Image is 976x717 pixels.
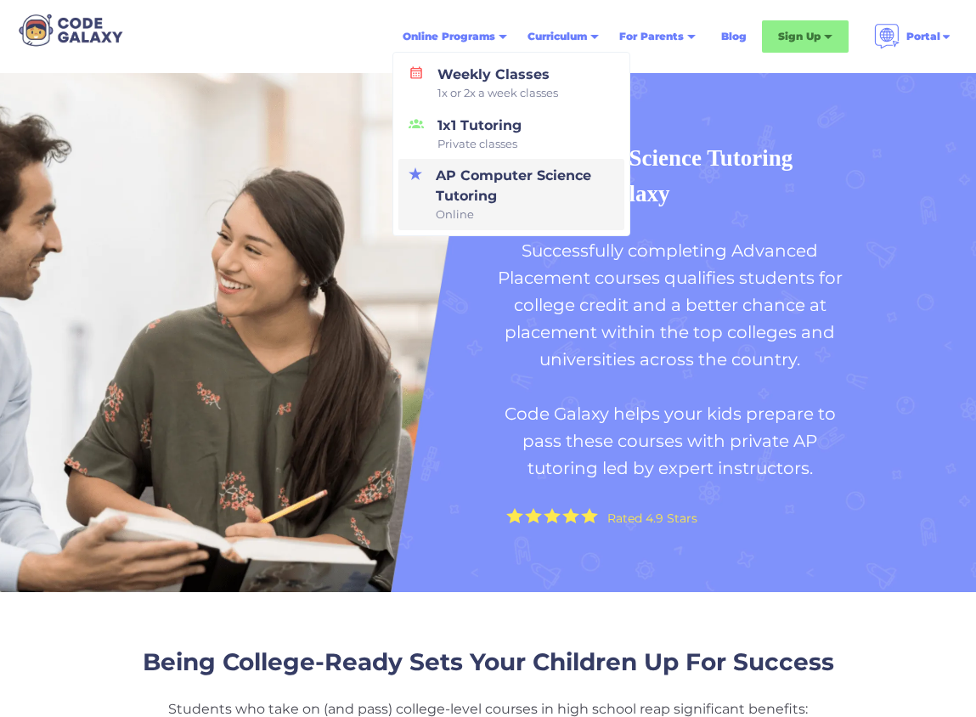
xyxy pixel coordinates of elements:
[864,17,962,56] div: Portal
[437,136,522,153] span: Private classes
[398,109,624,160] a: 1x1 TutoringPrivate classes
[429,166,614,223] div: AP Computer Science Tutoring
[609,21,706,52] div: For Parents
[711,21,757,52] a: Blog
[619,28,684,45] div: For Parents
[431,65,558,102] div: Weekly Classes
[392,21,517,52] div: Online Programs
[562,508,579,524] img: Yellow Star - the Code Galaxy
[762,20,849,53] div: Sign Up
[398,58,624,109] a: Weekly Classes1x or 2x a week classes
[431,116,522,153] div: 1x1 Tutoring
[437,85,558,102] span: 1x or 2x a week classes
[488,237,929,482] p: Successfully completing Advanced Placement courses qualifies students for college credit and a be...
[392,52,630,236] nav: Online Programs
[517,21,609,52] div: Curriculum
[581,508,598,524] img: Yellow Star - the Code Galaxy
[906,28,940,45] div: Portal
[403,28,495,45] div: Online Programs
[525,508,542,524] img: Yellow Star - the Code Galaxy
[778,28,821,45] div: Sign Up
[436,206,614,223] span: Online
[527,28,587,45] div: Curriculum
[506,508,523,524] img: Yellow Star - the Code Galaxy
[544,508,561,524] img: Yellow Star - the Code Galaxy
[488,141,828,212] h1: AP Computer Science Tutoring With Code Galaxy
[607,512,697,524] div: Rated 4.9 Stars
[143,647,834,676] strong: Being College-Ready Sets Your Children Up For Success
[398,159,624,230] a: AP Computer Science TutoringOnline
